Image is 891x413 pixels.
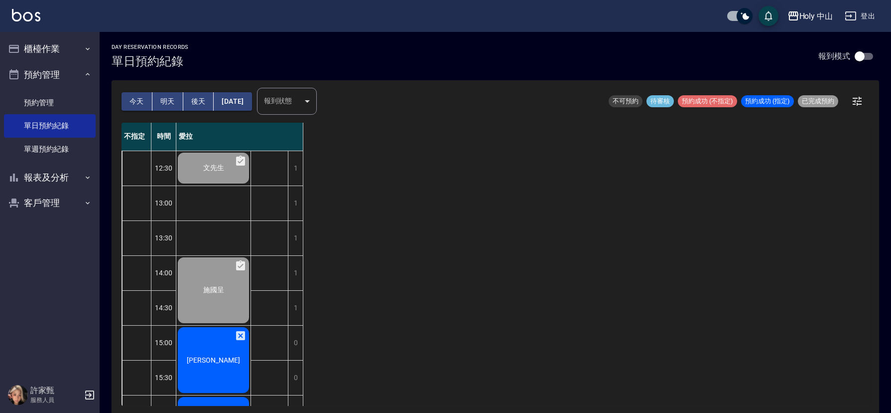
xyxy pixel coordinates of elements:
span: 不可預約 [609,97,642,106]
div: Holy 中山 [799,10,833,22]
div: 13:30 [151,220,176,255]
div: 1 [288,151,303,186]
div: 0 [288,361,303,395]
p: 報到模式 [818,51,850,61]
a: 預約管理 [4,91,96,114]
div: 1 [288,291,303,325]
span: 文先生 [201,164,226,173]
span: 施國呈 [201,286,226,295]
h3: 單日預約紀錄 [112,54,189,68]
div: 1 [288,256,303,290]
div: 14:30 [151,290,176,325]
img: Logo [12,9,40,21]
button: Holy 中山 [783,6,837,26]
button: 報表及分析 [4,165,96,191]
div: 15:30 [151,360,176,395]
div: 14:00 [151,255,176,290]
div: 不指定 [122,123,151,151]
button: [DATE] [214,92,252,111]
img: Person [8,385,28,405]
div: 15:00 [151,325,176,360]
a: 單日預約紀錄 [4,114,96,137]
p: 服務人員 [30,396,81,405]
div: 愛拉 [176,123,303,151]
div: 0 [288,326,303,360]
button: 後天 [183,92,214,111]
h2: day Reservation records [112,44,189,50]
button: save [759,6,778,26]
span: 預約成功 (不指定) [678,97,737,106]
span: 預約成功 (指定) [741,97,794,106]
div: 13:00 [151,186,176,220]
div: 時間 [151,123,176,151]
h5: 許家甄 [30,386,81,396]
div: 12:30 [151,151,176,186]
button: 今天 [122,92,152,111]
button: 櫃檯作業 [4,36,96,62]
a: 單週預約紀錄 [4,138,96,161]
button: 客戶管理 [4,190,96,216]
button: 預約管理 [4,62,96,88]
div: 1 [288,186,303,220]
span: [PERSON_NAME] [185,356,242,364]
button: 明天 [152,92,183,111]
div: 1 [288,221,303,255]
button: 登出 [841,7,879,25]
span: 待審核 [646,97,674,106]
span: 已完成預約 [798,97,838,106]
